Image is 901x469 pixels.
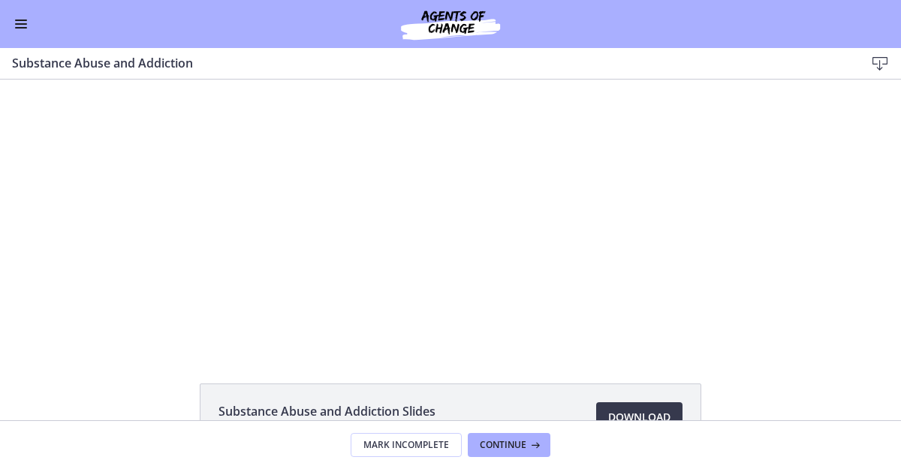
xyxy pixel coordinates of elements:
span: Download [608,408,670,426]
img: Agents of Change Social Work Test Prep [360,6,541,42]
span: Substance Abuse and Addiction Slides [218,402,435,420]
button: Continue [468,433,550,457]
span: Mark Incomplete [363,439,449,451]
a: Download [596,402,683,432]
span: Continue [480,439,526,451]
h3: Substance Abuse and Addiction [12,54,841,72]
button: Mark Incomplete [351,433,462,457]
button: Enable menu [12,15,30,33]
